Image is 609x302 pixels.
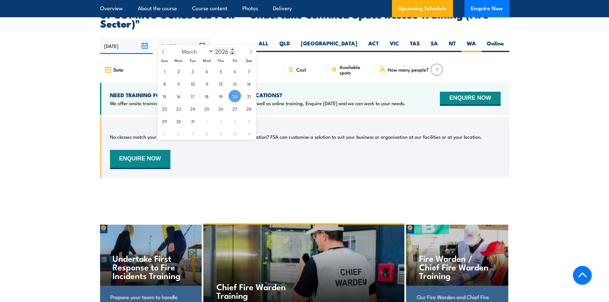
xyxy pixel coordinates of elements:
[419,254,495,280] h4: Fire Warden / Chief Fire Warden Training
[113,67,123,72] span: Date
[216,282,292,299] h4: Chief Fire Warden Training
[481,40,509,52] label: Online
[215,77,227,90] span: March 12, 2026
[158,58,172,63] span: Sun
[100,38,153,54] input: From date
[158,38,210,54] input: To date
[186,127,199,140] span: April 7, 2026
[172,65,185,77] span: March 2, 2026
[215,115,227,127] span: April 2, 2026
[172,58,186,63] span: Mon
[179,47,214,55] select: Month
[186,77,199,90] span: March 10, 2026
[172,77,185,90] span: March 9, 2026
[363,40,384,52] label: ACT
[215,65,227,77] span: March 5, 2026
[215,102,227,115] span: March 26, 2026
[296,67,306,72] span: Cost
[243,102,255,115] span: March 28, 2026
[229,115,241,127] span: April 3, 2026
[110,91,405,98] h4: NEED TRAINING FOR LARGER GROUPS OR MULTIPLE LOCATIONS?
[172,115,185,127] span: March 30, 2026
[158,77,171,90] span: March 8, 2026
[215,90,227,102] span: March 19, 2026
[110,134,204,140] p: No classes match your search criteria, sorry.
[200,127,213,140] span: April 8, 2026
[440,92,500,106] button: ENQUIRE NOW
[340,64,370,75] span: Available spots
[228,58,242,63] span: Fri
[200,90,213,102] span: March 18, 2026
[186,58,200,63] span: Tue
[242,58,256,63] span: Sat
[200,102,213,115] span: March 25, 2026
[200,115,213,127] span: April 1, 2026
[158,90,171,102] span: March 15, 2026
[158,65,171,77] span: March 1, 2026
[461,40,481,52] label: WA
[158,102,171,115] span: March 22, 2026
[229,65,241,77] span: March 6, 2026
[200,77,213,90] span: March 11, 2026
[243,77,255,90] span: March 14, 2026
[215,127,227,140] span: April 9, 2026
[443,40,461,52] label: NT
[200,65,213,77] span: March 4, 2026
[100,10,509,27] h2: UPCOMING SCHEDULE FOR - "Undertake Confined Space Rescue Training (Fire-Sector)"
[425,40,443,52] label: SA
[200,58,214,63] span: Wed
[186,115,199,127] span: March 31, 2026
[186,90,199,102] span: March 17, 2026
[110,100,405,106] p: We offer onsite training, training at our centres, multisite solutions as well as online training...
[214,47,235,55] input: Year
[229,102,241,115] span: March 27, 2026
[243,65,255,77] span: March 7, 2026
[253,40,274,52] label: ALL
[229,77,241,90] span: March 13, 2026
[158,115,171,127] span: March 29, 2026
[113,254,188,280] h4: Undertake First Response to Fire Incidents Training
[207,134,482,140] p: Can’t find a date or location? FSA can customise a solution to suit your business or organisation...
[110,150,170,169] button: ENQUIRE NOW
[243,127,255,140] span: April 11, 2026
[172,127,185,140] span: April 6, 2026
[172,90,185,102] span: March 16, 2026
[404,40,425,52] label: TAS
[172,102,185,115] span: March 23, 2026
[229,90,241,102] span: March 20, 2026
[186,65,199,77] span: March 3, 2026
[274,40,295,52] label: QLD
[229,127,241,140] span: April 10, 2026
[214,58,228,63] span: Thu
[243,115,255,127] span: April 4, 2026
[384,40,404,52] label: VIC
[388,67,429,72] span: How many people?
[158,127,171,140] span: April 5, 2026
[243,90,255,102] span: March 21, 2026
[295,40,363,52] label: [GEOGRAPHIC_DATA]
[186,102,199,115] span: March 24, 2026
